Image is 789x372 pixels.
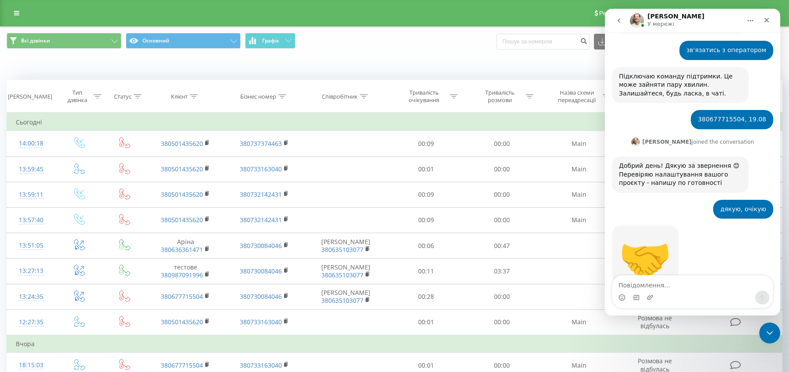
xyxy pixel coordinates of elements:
[240,267,282,275] a: 380730084046
[240,93,276,100] div: Бізнес номер
[464,207,540,233] td: 00:00
[321,245,363,254] a: 380635103077
[16,262,46,280] div: 13:27:13
[322,93,358,100] div: Співробітник
[245,33,295,49] button: Графік
[146,259,225,284] td: тестове
[262,38,279,44] span: Графік
[8,93,52,100] div: [PERSON_NAME]
[146,233,225,259] td: Аріна
[321,271,363,279] a: 380635103077
[171,93,188,100] div: Клієнт
[540,156,618,182] td: Main
[464,182,540,207] td: 00:00
[594,34,641,50] button: Експорт
[540,182,618,207] td: Main
[114,93,131,100] div: Статус
[240,292,282,301] a: 380730084046
[401,89,448,104] div: Тривалість очікування
[476,89,523,104] div: Тривалість розмови
[161,292,203,301] a: 380677715504
[16,186,46,203] div: 13:59:11
[464,131,540,156] td: 00:00
[240,318,282,326] a: 380733163040
[464,233,540,259] td: 00:47
[388,156,464,182] td: 00:01
[161,271,203,279] a: 380987091996
[464,259,540,284] td: 03:37
[388,284,464,309] td: 00:28
[16,135,46,152] div: 14:00:18
[16,212,46,229] div: 13:57:40
[388,233,464,259] td: 00:06
[161,190,203,198] a: 380501435620
[21,37,50,44] span: Всі дзвінки
[599,10,664,17] span: Реферальна програма
[605,9,780,315] iframe: Intercom live chat
[7,113,782,131] td: Сьогодні
[497,34,590,50] input: Пошук за номером
[240,165,282,173] a: 380733163040
[303,233,388,259] td: [PERSON_NAME]
[638,314,672,330] span: Розмова не відбулась
[388,259,464,284] td: 00:11
[240,139,282,148] a: 380737374463
[161,216,203,224] a: 380501435620
[16,288,46,305] div: 13:24:35
[388,207,464,233] td: 00:09
[388,309,464,335] td: 00:01
[7,335,782,353] td: Вчора
[759,322,780,344] iframe: Intercom live chat
[240,216,282,224] a: 380732142431
[540,309,618,335] td: Main
[464,284,540,309] td: 00:00
[321,296,363,305] a: 380635103077
[388,182,464,207] td: 00:09
[303,259,388,284] td: [PERSON_NAME]
[16,314,46,331] div: 12:27:35
[388,131,464,156] td: 00:09
[63,89,92,104] div: Тип дзвінка
[540,207,618,233] td: Main
[7,33,121,49] button: Всі дзвінки
[16,161,46,178] div: 13:59:45
[240,241,282,250] a: 380730084046
[464,309,540,335] td: 00:00
[161,139,203,148] a: 380501435620
[161,361,203,369] a: 380677715504
[554,89,601,104] div: Назва схеми переадресації
[126,33,241,49] button: Основний
[161,165,203,173] a: 380501435620
[464,156,540,182] td: 00:00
